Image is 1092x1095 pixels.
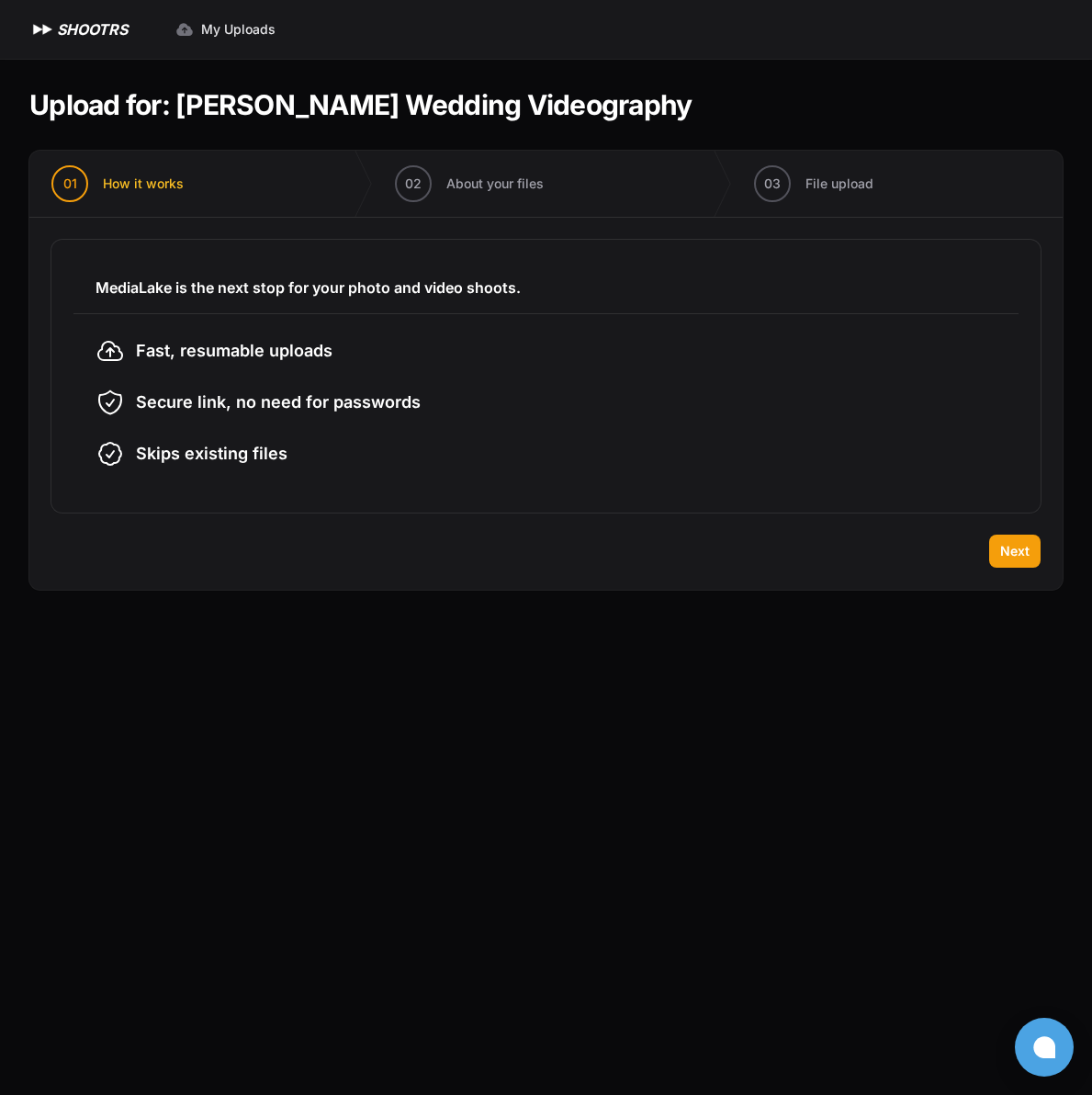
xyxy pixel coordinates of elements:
[732,151,895,217] button: 03 File upload
[164,13,287,46] a: My Uploads
[29,18,57,40] img: SHOOTRS
[989,535,1041,568] button: Next
[373,151,566,217] button: 02 About your files
[29,151,206,217] button: 01 How it works
[63,175,77,193] span: 01
[405,175,422,193] span: 02
[764,175,781,193] span: 03
[1000,542,1030,560] span: Next
[805,175,873,193] span: File upload
[136,338,332,364] span: Fast, resumable uploads
[201,20,276,39] span: My Uploads
[96,277,996,299] h3: MediaLake is the next stop for your photo and video shoots.
[29,18,128,40] a: SHOOTRS SHOOTRS
[136,389,421,415] span: Secure link, no need for passwords
[57,18,128,40] h1: SHOOTRS
[29,88,692,121] h1: Upload for: [PERSON_NAME] Wedding Videography
[446,175,544,193] span: About your files
[1015,1018,1074,1077] button: Open chat window
[103,175,184,193] span: How it works
[136,441,287,467] span: Skips existing files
